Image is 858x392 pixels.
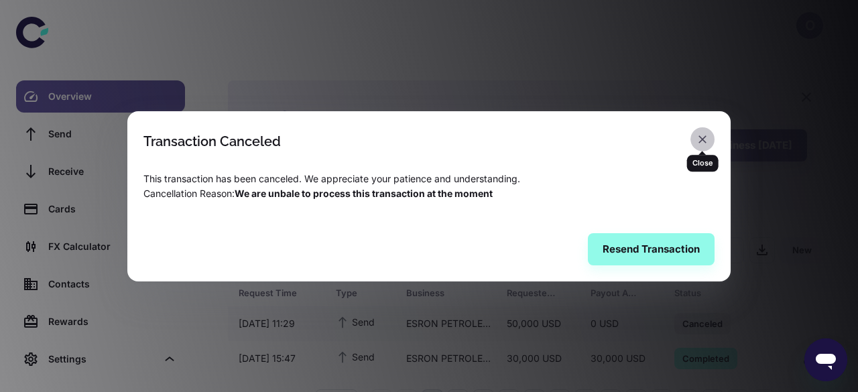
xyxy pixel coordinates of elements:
[143,172,715,186] p: This transaction has been canceled. We appreciate your patience and understanding.
[143,133,281,149] div: Transaction Canceled
[588,233,715,265] button: Resend Transaction
[804,338,847,381] iframe: Button to launch messaging window
[143,186,715,201] p: Cancellation Reason :
[687,155,719,172] div: Close
[235,188,493,199] span: We are unbale to process this transaction at the moment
